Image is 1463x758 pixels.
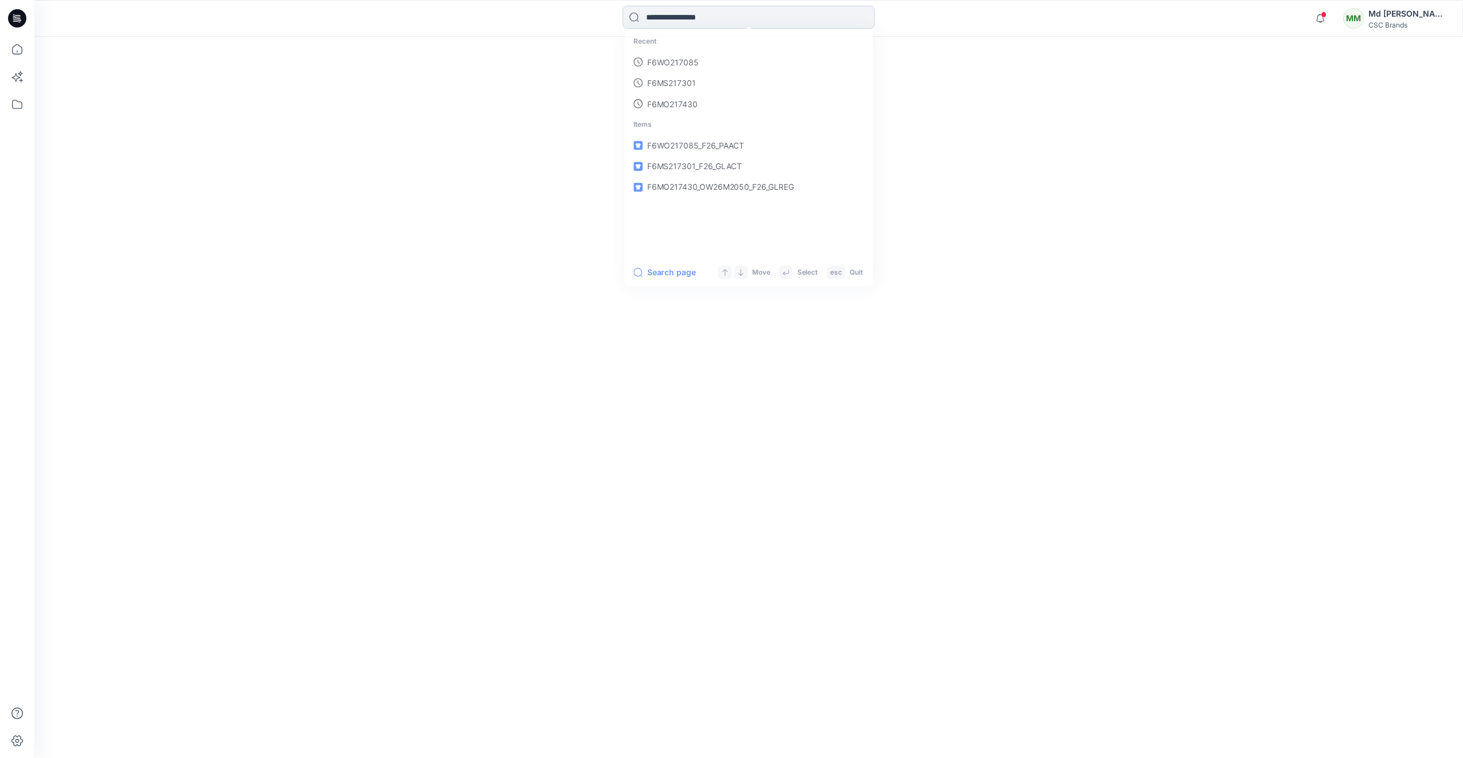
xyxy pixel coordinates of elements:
[830,267,842,278] p: esc
[627,31,870,52] p: Recent
[627,93,870,114] a: F6MO217430
[647,77,696,89] p: F6MS217301
[627,135,870,155] a: F6WO217085_F26_PAACT
[633,265,695,279] button: Search page
[647,161,742,171] span: F6MS217301_F26_GLACT
[1368,7,1449,21] div: Md [PERSON_NAME]
[850,267,863,278] p: Quit
[647,140,744,150] span: F6WO217085_F26_PAACT
[627,72,870,93] a: F6MS217301
[627,52,870,72] a: F6WO217085
[647,182,794,192] span: F6MO217430_OW26M2050_F26_GLREG
[752,267,770,278] p: Move
[627,114,870,135] p: Items
[797,267,817,278] p: Select
[1343,8,1364,29] div: MM
[647,98,698,110] p: F6MO217430
[627,177,870,197] a: F6MO217430_OW26M2050_F26_GLREG
[647,56,699,68] p: F6WO217085
[627,156,870,177] a: F6MS217301_F26_GLACT
[1368,21,1449,29] div: CSC Brands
